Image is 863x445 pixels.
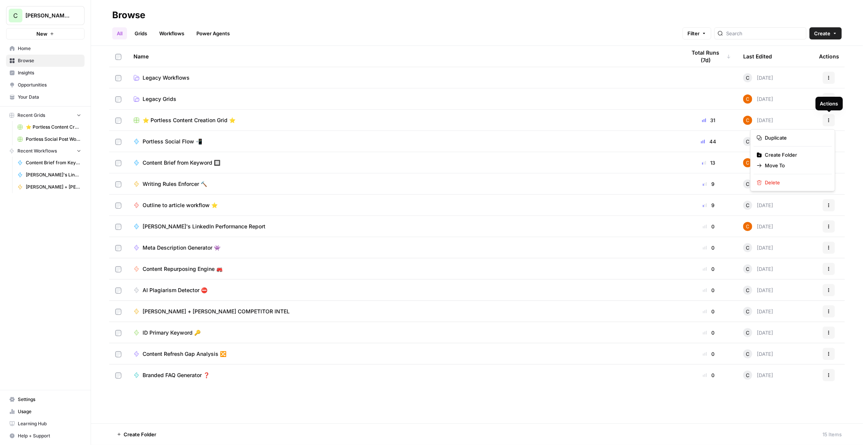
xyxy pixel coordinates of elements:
[18,82,81,88] span: Opportunities
[746,244,750,252] span: C
[743,94,773,104] div: [DATE]
[743,222,752,231] img: hi5oyp6rcdzqtm8d9jskyn5ms8h8
[686,138,731,145] div: 44
[6,28,85,39] button: New
[743,243,773,252] div: [DATE]
[133,116,674,124] a: ⭐️ Portless Content Creation Grid ⭐️
[17,148,57,154] span: Recent Workflows
[133,180,674,188] a: Writing Rules Enforcer 🔨
[810,27,842,39] button: Create
[6,91,85,103] a: Your Data
[133,138,674,145] a: Portless Social Flow 📲
[17,112,45,119] span: Recent Grids
[687,30,700,37] span: Filter
[686,201,731,209] div: 9
[143,180,207,188] span: Writing Rules Enforcer 🔨
[686,265,731,273] div: 0
[819,46,839,67] div: Actions
[133,350,674,358] a: Content Refresh Gap Analysis 🔀
[133,308,674,315] a: [PERSON_NAME] + [PERSON_NAME] COMPETITOR INTEL
[822,431,842,438] div: 15 Items
[18,45,81,52] span: Home
[743,179,773,189] div: [DATE]
[6,110,85,121] button: Recent Grids
[133,371,674,379] a: Branded FAQ Generator ❓
[143,223,265,230] span: [PERSON_NAME]'s LinkedIn Performance Report
[6,67,85,79] a: Insights
[746,286,750,294] span: C
[112,27,127,39] a: All
[743,328,773,337] div: [DATE]
[746,329,750,337] span: C
[743,286,773,295] div: [DATE]
[726,30,803,37] input: Search
[686,116,731,124] div: 31
[6,6,85,25] button: Workspace: Chris's Workspace
[133,223,674,230] a: [PERSON_NAME]'s LinkedIn Performance Report
[746,265,750,273] span: C
[18,57,81,64] span: Browse
[18,396,81,403] span: Settings
[686,159,731,167] div: 13
[143,159,220,167] span: Content Brief from Keyword 🔲
[26,184,81,190] span: [PERSON_NAME] + [PERSON_NAME] COMPETITOR INTEL
[143,244,220,252] span: Meta Description Generator 👾
[746,201,750,209] span: C
[743,46,772,67] div: Last Edited
[14,181,85,193] a: [PERSON_NAME] + [PERSON_NAME] COMPETITOR INTEL
[686,223,731,230] div: 0
[143,116,235,124] span: ⭐️ Portless Content Creation Grid ⭐️
[133,329,674,337] a: ID Primary Keyword 🔑
[6,406,85,418] a: Usage
[26,171,81,178] span: [PERSON_NAME]'s LinkedIn Performance Report
[143,371,210,379] span: Branded FAQ Generator ❓
[686,329,731,337] div: 0
[6,393,85,406] a: Settings
[743,73,773,82] div: [DATE]
[814,30,830,37] span: Create
[743,116,773,125] div: [DATE]
[133,46,674,67] div: Name
[686,308,731,315] div: 0
[6,55,85,67] a: Browse
[765,162,826,169] span: Move To
[743,307,773,316] div: [DATE]
[6,145,85,157] button: Recent Workflows
[746,74,750,82] span: C
[155,27,189,39] a: Workflows
[18,408,81,415] span: Usage
[18,432,81,439] span: Help + Support
[143,265,223,273] span: Content Repurposing Engine 🚒
[112,9,145,21] div: Browse
[18,420,81,427] span: Learning Hub
[743,158,752,167] img: hi5oyp6rcdzqtm8d9jskyn5ms8h8
[686,180,731,188] div: 9
[14,169,85,181] a: [PERSON_NAME]'s LinkedIn Performance Report
[143,308,290,315] span: [PERSON_NAME] + [PERSON_NAME] COMPETITOR INTEL
[143,138,202,145] span: Portless Social Flow 📲
[743,158,773,167] div: [DATE]
[743,371,773,380] div: [DATE]
[746,138,750,145] span: C
[143,286,207,294] span: AI Plagiarism Detector ⛔️
[686,286,731,294] div: 0
[746,308,750,315] span: C
[743,222,773,231] div: [DATE]
[133,201,674,209] a: Outline to article workflow ⭐️
[6,430,85,442] button: Help + Support
[133,244,674,252] a: Meta Description Generator 👾
[686,244,731,252] div: 0
[765,134,826,142] span: Duplicate
[14,133,85,145] a: Portless Social Post Workflow
[124,431,156,438] span: Create Folder
[26,159,81,166] span: Content Brief from Keyword 🔲
[25,12,71,19] span: [PERSON_NAME]'s Workspace
[765,179,826,186] span: Delete
[133,74,674,82] a: Legacy Workflows
[143,74,190,82] span: Legacy Workflows
[143,329,201,337] span: ID Primary Keyword 🔑
[192,27,234,39] a: Power Agents
[6,79,85,91] a: Opportunities
[26,124,81,131] span: ⭐️ Portless Content Creation Grid ⭐️
[6,418,85,430] a: Learning Hub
